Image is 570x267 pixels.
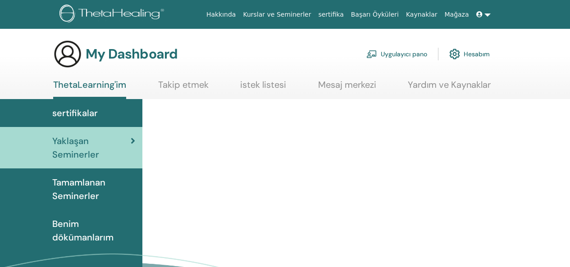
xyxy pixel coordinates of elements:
a: istek listesi [240,79,286,97]
img: logo.png [59,5,167,25]
a: Takip etmek [158,79,209,97]
span: Yaklaşan Seminerler [52,134,131,161]
a: sertifika [315,6,347,23]
a: ThetaLearning'im [53,79,126,99]
a: Uygulayıcı pano [366,44,427,64]
a: Kaynaklar [402,6,441,23]
img: chalkboard-teacher.svg [366,50,377,58]
a: Başarı Öyküleri [347,6,402,23]
img: cog.svg [449,46,460,62]
a: Yardım ve Kaynaklar [408,79,491,97]
a: Mağaza [441,6,472,23]
span: Tamamlanan Seminerler [52,176,135,203]
span: sertifikalar [52,106,98,120]
a: Hakkında [203,6,240,23]
a: Kurslar ve Seminerler [239,6,315,23]
a: Mesaj merkezi [318,79,376,97]
a: Hesabım [449,44,490,64]
span: Benim dökümanlarım [52,217,135,244]
img: generic-user-icon.jpg [53,40,82,68]
h3: My Dashboard [86,46,178,62]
